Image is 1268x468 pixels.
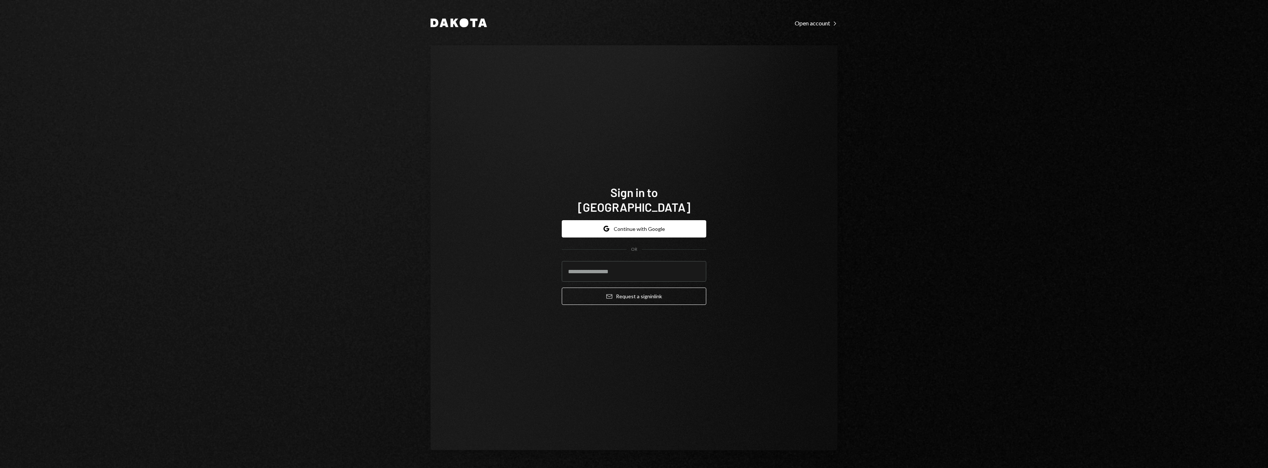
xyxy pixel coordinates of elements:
[562,220,706,237] button: Continue with Google
[562,288,706,305] button: Request a signinlink
[795,19,837,27] a: Open account
[795,20,837,27] div: Open account
[562,185,706,214] h1: Sign in to [GEOGRAPHIC_DATA]
[631,246,637,253] div: OR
